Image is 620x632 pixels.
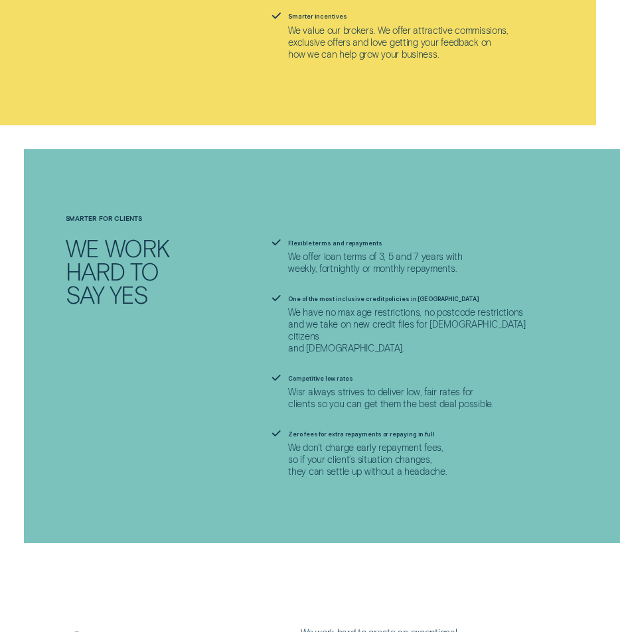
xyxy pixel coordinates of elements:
label: Zero fees for extra repayments or repaying in full [288,430,435,438]
label: Flexible terms and repayments [288,239,382,247]
p: Wisr always strives to deliver low, fair rates for clients so you can get them the best deal poss... [288,386,493,410]
p: We don't charge early repayment fees, so if your client’s situation changes, they can settle up w... [288,442,447,477]
p: We offer loan terms of 3, 5 and 7 years with weekly, fortnightly or monthly repayments. [288,251,462,275]
h4: Smarter for clients [66,215,224,222]
label: Smarter incentives [288,13,347,20]
label: Competitive low rates [288,375,352,382]
h2: We work hard to say yes [66,236,210,306]
label: One of the most inclusive credit policies in [GEOGRAPHIC_DATA] [288,295,479,302]
p: We value our brokers. We offer attractive commissions, exclusive offers and love getting your fee... [288,25,508,60]
p: We have no max age restrictions, no postcode restrictions and we take on new credit files for [DE... [288,306,554,353]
